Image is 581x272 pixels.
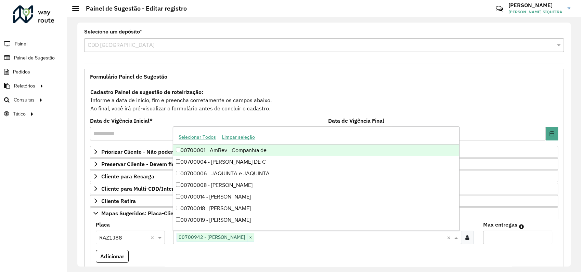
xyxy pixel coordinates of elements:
[90,158,558,170] a: Preservar Cliente - Devem ficar no buffer, não roteirizar
[173,203,459,214] div: 00700018 - [PERSON_NAME]
[90,195,558,207] a: Cliente Retira
[90,183,558,194] a: Cliente para Multi-CDD/Internalização
[173,179,459,191] div: 00700008 - [PERSON_NAME]
[177,233,247,241] span: 00700942 - [PERSON_NAME]
[101,210,182,216] span: Mapas Sugeridos: Placa-Cliente
[173,145,459,156] div: 00700001 - AmBev - Companhia de
[101,174,154,179] span: Cliente para Recarga
[173,126,460,231] ng-dropdown-panel: Options list
[176,132,219,142] button: Selecionar Todos
[492,1,507,16] a: Contato Rápido
[90,87,558,113] div: Informe a data de inicio, fim e preencha corretamente os campos abaixo. Ao final, você irá pré-vi...
[101,149,213,154] span: Priorizar Cliente - Não podem ficar no buffer
[90,117,153,125] label: Data de Vigência Inicial
[173,168,459,179] div: 00700006 - JAQUINTA e JAQUINTA
[13,68,30,76] span: Pedidos
[90,89,203,95] strong: Cadastro Painel de sugestão de roteirização:
[173,214,459,226] div: 00700019 - [PERSON_NAME]
[173,191,459,203] div: 00700014 - [PERSON_NAME]
[15,40,27,47] span: Painel
[90,207,558,219] a: Mapas Sugeridos: Placa-Cliente
[546,127,558,140] button: Choose Date
[101,186,198,191] span: Cliente para Multi-CDD/Internalização
[79,5,187,12] h2: Painel de Sugestão - Editar registro
[90,146,558,158] a: Priorizar Cliente - Não podem ficar no buffer
[14,96,35,104] span: Consultas
[483,220,517,229] label: Max entregas
[90,171,558,182] a: Cliente para Recarga
[508,2,562,9] h3: [PERSON_NAME]
[101,198,136,204] span: Cliente Retira
[96,250,129,263] button: Adicionar
[173,226,459,237] div: 00700021 - [PERSON_NAME] DE
[173,156,459,168] div: 00700004 - [PERSON_NAME] DE C
[13,110,26,118] span: Tático
[151,233,156,242] span: Clear all
[14,82,35,90] span: Relatórios
[96,220,110,229] label: Placa
[508,9,562,15] span: [PERSON_NAME] SIQUEIRA
[328,117,384,125] label: Data de Vigência Final
[247,233,254,242] span: ×
[90,74,167,79] span: Formulário Painel de Sugestão
[219,132,258,142] button: Limpar seleção
[84,28,142,36] label: Selecione um depósito
[519,224,524,229] em: Máximo de clientes que serão colocados na mesma rota com os clientes informados
[101,161,241,167] span: Preservar Cliente - Devem ficar no buffer, não roteirizar
[14,54,55,62] span: Painel de Sugestão
[447,233,453,242] span: Clear all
